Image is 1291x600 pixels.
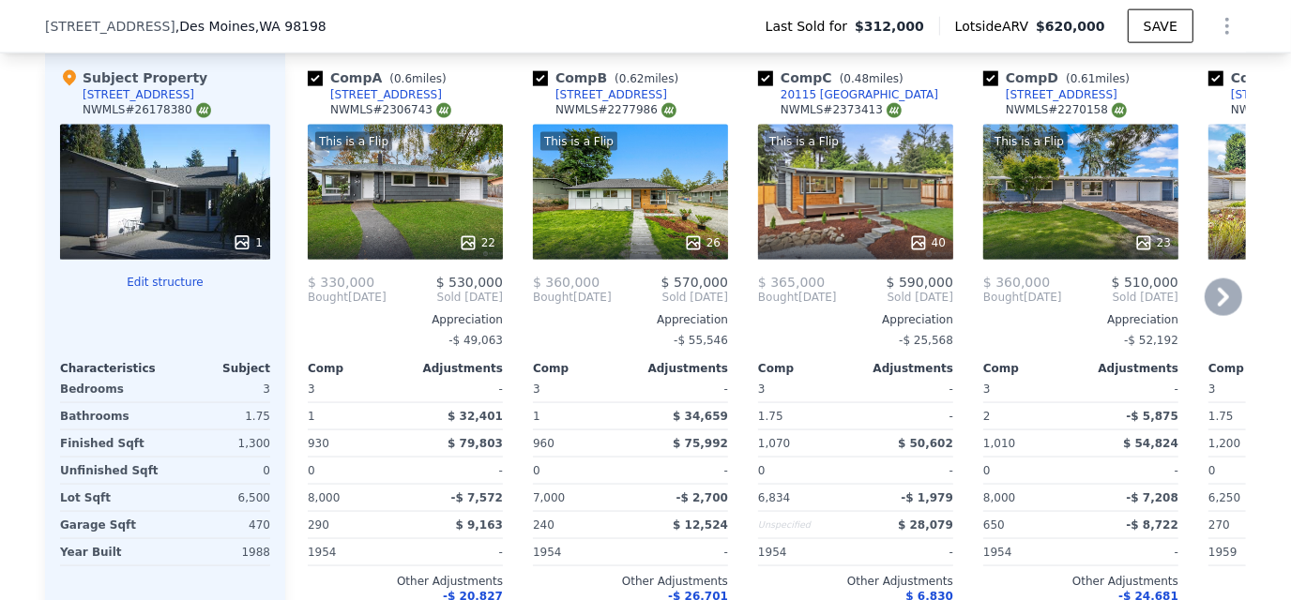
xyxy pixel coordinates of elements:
div: Appreciation [758,312,953,327]
div: Finished Sqft [60,430,161,457]
div: Bedrooms [60,376,161,402]
span: -$ 25,568 [899,334,953,347]
div: [DATE] [758,290,837,305]
div: 40 [909,233,946,252]
span: Sold [DATE] [837,290,953,305]
div: 1.75 [758,403,852,429]
span: $ 590,000 [887,275,953,290]
span: 3 [983,382,991,396]
div: Adjustments [1081,361,1178,376]
div: - [409,376,503,402]
div: Comp [758,361,856,376]
div: 1954 [308,539,402,565]
span: $ 34,659 [673,410,728,423]
div: Bathrooms [60,403,161,429]
span: $ 510,000 [1112,275,1178,290]
div: 470 [169,512,270,538]
span: -$ 5,875 [1127,410,1178,423]
span: 6,834 [758,491,790,504]
div: - [859,539,953,565]
button: Show Options [1208,7,1246,45]
div: Comp A [308,68,454,87]
span: Sold [DATE] [1062,290,1178,305]
span: 930 [308,437,329,450]
span: , WA 98198 [255,19,327,34]
span: 0 [308,464,315,477]
div: Subject [165,361,270,376]
span: , Des Moines [175,17,327,36]
div: Other Adjustments [308,574,503,589]
span: -$ 55,546 [674,334,728,347]
span: 8,000 [983,491,1015,504]
span: 1,010 [983,437,1015,450]
span: $ 54,824 [1123,437,1178,450]
span: $ 360,000 [983,275,1050,290]
span: $ 365,000 [758,275,825,290]
span: 3 [758,382,766,396]
div: 1.75 [169,403,270,429]
div: 1954 [983,539,1077,565]
span: 290 [308,518,329,532]
div: - [1085,457,1178,484]
div: [DATE] [983,290,1062,305]
span: $ 32,401 [448,410,503,423]
span: 8,000 [308,491,340,504]
div: Characteristics [60,361,165,376]
div: 6,500 [169,485,270,511]
div: Garage Sqft [60,512,161,538]
button: SAVE [1128,9,1193,43]
span: $ 50,602 [898,437,953,450]
div: This is a Flip [540,132,617,151]
a: 20115 [GEOGRAPHIC_DATA] [758,87,938,102]
div: - [634,376,728,402]
div: Adjustments [405,361,503,376]
div: 1954 [533,539,627,565]
div: Appreciation [308,312,503,327]
div: Comp [533,361,630,376]
div: 1 [308,403,402,429]
div: [DATE] [533,290,612,305]
div: [STREET_ADDRESS] [330,87,442,102]
span: 0 [1208,464,1216,477]
div: [STREET_ADDRESS] [83,87,194,102]
span: 0.62 [619,72,645,85]
span: 0 [533,464,540,477]
span: $ 9,163 [456,518,503,532]
span: Bought [308,290,348,305]
div: NWMLS # 2270158 [1006,102,1127,118]
div: NWMLS # 2306743 [330,102,451,118]
span: Lotside ARV [955,17,1036,36]
span: 270 [1208,518,1230,532]
span: -$ 1,979 [902,491,953,504]
span: 3 [1208,382,1216,396]
a: [STREET_ADDRESS] [533,87,667,102]
div: 1954 [758,539,852,565]
div: Year Built [60,539,161,565]
div: Lot Sqft [60,485,161,511]
div: Comp B [533,68,686,87]
span: -$ 49,063 [448,334,503,347]
div: 3 [169,376,270,402]
span: -$ 7,208 [1127,491,1178,504]
div: 1988 [169,539,270,565]
span: $620,000 [1036,19,1105,34]
span: Last Sold for [766,17,856,36]
div: NWMLS # 26178380 [83,102,211,118]
span: 0 [758,464,766,477]
span: $ 360,000 [533,275,600,290]
span: $ 79,803 [448,437,503,450]
div: Comp C [758,68,911,87]
div: [STREET_ADDRESS] [555,87,667,102]
span: $ 28,079 [898,518,953,532]
span: 1,200 [1208,437,1240,450]
div: - [859,457,953,484]
button: Edit structure [60,275,270,290]
span: 240 [533,518,554,532]
div: Other Adjustments [758,574,953,589]
span: [STREET_ADDRESS] [45,17,175,36]
span: -$ 7,572 [451,491,503,504]
span: 0.61 [1071,72,1096,85]
span: ( miles) [382,72,453,85]
div: This is a Flip [315,132,392,151]
div: 2 [983,403,1077,429]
